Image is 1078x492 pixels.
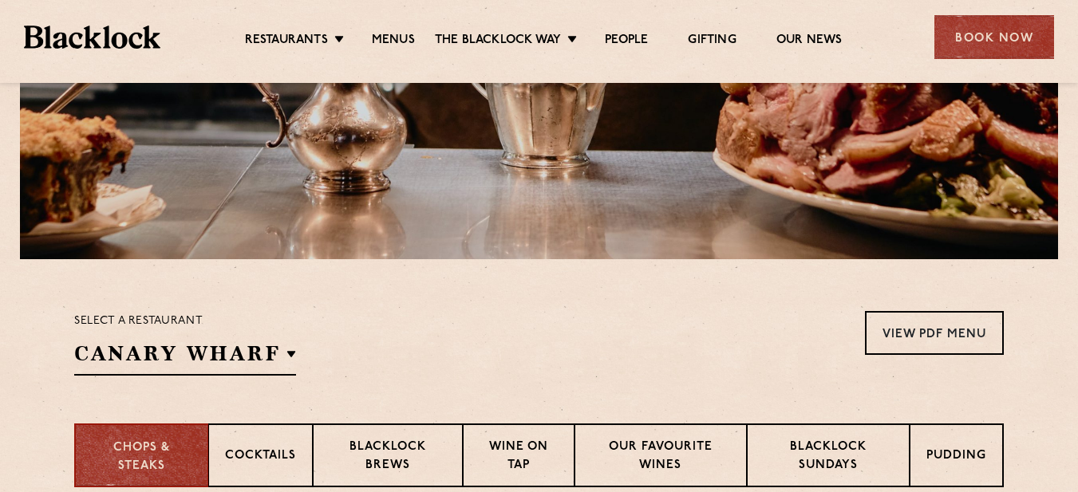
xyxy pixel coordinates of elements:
p: Select a restaurant [74,311,296,332]
a: People [605,33,648,50]
img: BL_Textured_Logo-footer-cropped.svg [24,26,160,49]
a: View PDF Menu [865,311,1004,355]
a: Gifting [688,33,736,50]
a: Restaurants [245,33,328,50]
a: Our News [776,33,843,50]
p: Cocktails [225,447,296,467]
p: Wine on Tap [480,439,558,476]
p: Chops & Steaks [92,439,192,475]
h2: Canary Wharf [74,340,296,376]
p: Blacklock Brews [330,439,446,476]
a: The Blacklock Way [435,33,561,50]
p: Pudding [926,447,986,467]
a: Menus [372,33,415,50]
p: Blacklock Sundays [764,439,893,476]
p: Our favourite wines [591,439,729,476]
div: Book Now [934,15,1054,59]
